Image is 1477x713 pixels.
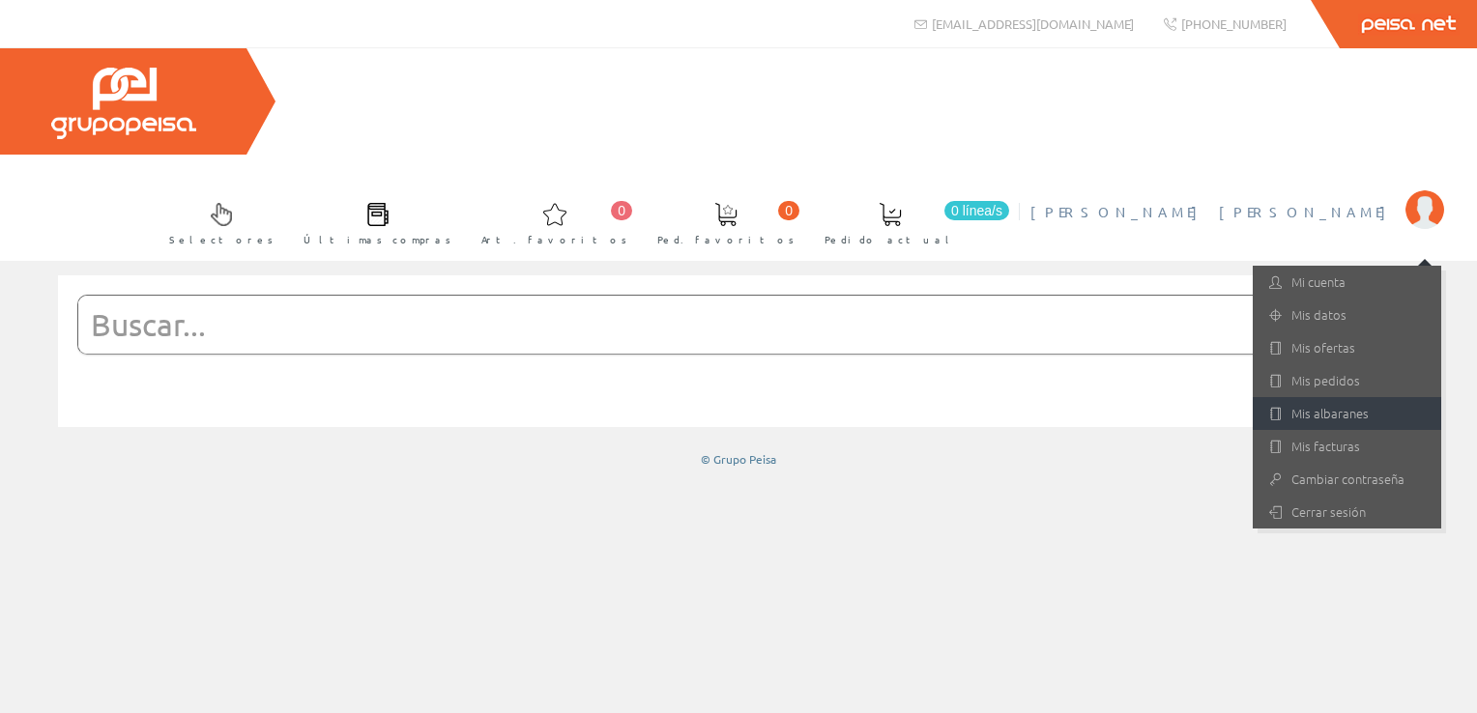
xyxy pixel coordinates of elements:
span: Selectores [169,230,274,249]
a: [PERSON_NAME] [PERSON_NAME] [1030,186,1444,205]
span: Art. favoritos [481,230,627,249]
a: Cerrar sesión [1253,496,1441,528]
a: Cambiar contraseña [1253,463,1441,496]
input: Buscar... [78,296,1351,354]
a: Mis albaranes [1253,397,1441,430]
span: [PHONE_NUMBER] [1181,15,1287,32]
span: 0 [778,201,799,220]
span: Últimas compras [304,230,451,249]
a: Selectores [150,186,283,257]
img: Grupo Peisa [51,68,196,139]
div: © Grupo Peisa [58,451,1419,468]
a: Mis pedidos [1253,364,1441,397]
span: 0 línea/s [944,201,1009,220]
span: [EMAIL_ADDRESS][DOMAIN_NAME] [932,15,1134,32]
a: Mi cuenta [1253,266,1441,299]
span: [PERSON_NAME] [PERSON_NAME] [1030,202,1396,221]
span: Pedido actual [825,230,956,249]
span: 0 [611,201,632,220]
a: Mis datos [1253,299,1441,331]
a: Últimas compras [284,186,461,257]
a: Mis ofertas [1253,331,1441,364]
span: Ped. favoritos [657,230,795,249]
a: Mis facturas [1253,430,1441,463]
